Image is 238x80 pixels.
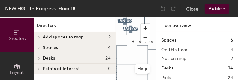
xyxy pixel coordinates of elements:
[231,47,233,52] h2: 4
[161,65,173,72] h1: Desks
[5,5,75,12] div: NEW HQ - In Progress, Floor 18
[228,65,233,72] h1: 24
[43,45,58,50] span: Spaces
[34,22,116,32] h1: Directory
[205,4,229,14] button: Publish
[105,56,111,61] span: 24
[156,17,238,32] h1: Floor overview
[7,36,27,41] span: Directory
[135,64,150,74] button: Help
[108,45,111,50] span: 4
[10,70,24,75] span: Layout
[43,35,84,40] span: Add spaces to map
[43,56,55,61] span: Desks
[43,66,80,71] span: Points of interest
[108,66,111,71] span: 0
[170,6,176,12] img: Redo
[161,56,186,61] h2: Not on map
[231,37,233,44] h1: 6
[161,37,176,44] h1: Spaces
[161,47,188,52] h2: On this floor
[160,6,166,12] img: Undo
[231,56,233,61] h2: 2
[108,35,111,40] span: 2
[186,4,199,14] button: Close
